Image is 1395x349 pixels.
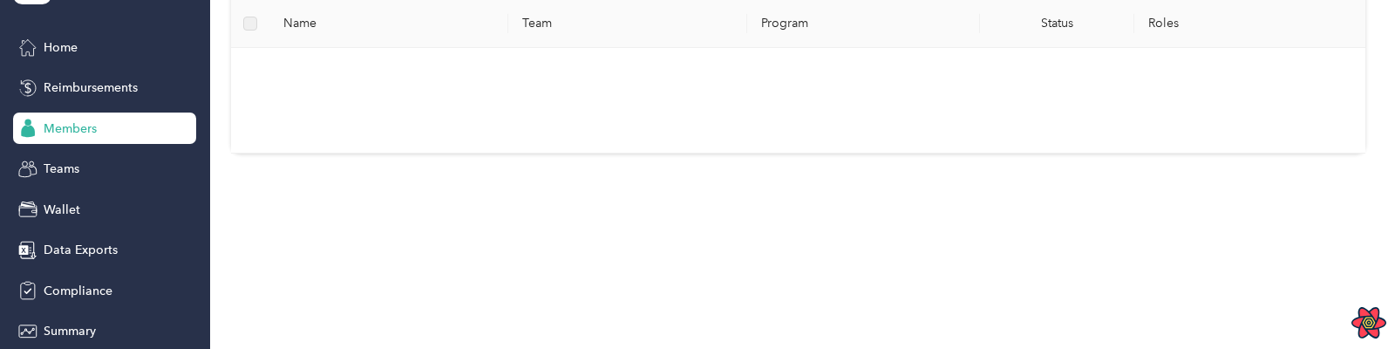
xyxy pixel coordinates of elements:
[283,17,494,31] span: Name
[44,79,138,97] span: Reimbursements
[44,38,78,57] span: Home
[44,322,96,340] span: Summary
[44,160,79,178] span: Teams
[44,120,97,138] span: Members
[1297,251,1395,349] iframe: Everlance-gr Chat Button Frame
[44,201,80,219] span: Wallet
[1351,305,1386,340] button: Open React Query Devtools
[44,241,118,259] span: Data Exports
[44,282,112,300] span: Compliance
